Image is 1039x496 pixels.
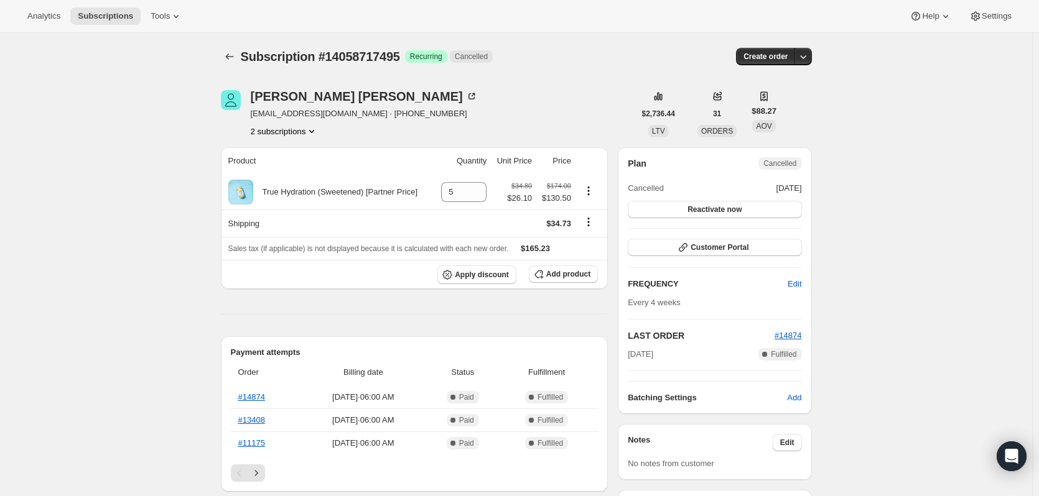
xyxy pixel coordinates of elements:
span: ORDERS [701,127,733,135]
span: No notes from customer [628,459,714,468]
span: Fulfilled [771,349,796,359]
button: Settings [962,7,1019,25]
h2: LAST ORDER [628,329,775,342]
div: Open Intercom Messenger [997,441,1027,471]
button: Add product [529,265,598,283]
button: Customer Portal [628,239,801,256]
nav: Pagination [231,464,599,482]
button: $2,736.44 [635,105,683,122]
span: Customer Portal [691,242,748,252]
a: #14874 [238,392,265,402]
button: Apply discount [437,265,516,284]
span: AOV [756,122,771,131]
div: True Hydration (Sweetened) [Partner Price] [253,186,418,198]
button: 31 [706,105,729,122]
button: Subscriptions [70,7,141,25]
span: Subscriptions [78,11,133,21]
button: Reactivate now [628,201,801,218]
button: Analytics [20,7,68,25]
span: Fulfillment [503,366,590,379]
span: Apply discount [455,270,509,280]
button: Create order [736,48,795,65]
button: Edit [773,434,802,451]
span: Sales tax (if applicable) is not displayed because it is calculated with each new order. [228,244,509,253]
span: $2,736.44 [642,109,675,119]
h2: Plan [628,157,646,170]
button: Help [902,7,959,25]
h2: FREQUENCY [628,278,788,290]
div: [PERSON_NAME] [PERSON_NAME] [251,90,478,103]
span: Edit [788,278,801,290]
h3: Notes [628,434,773,451]
span: Edit [780,438,794,448]
button: Next [248,464,265,482]
span: [DATE] · 06:00 AM [304,391,422,403]
span: $130.50 [539,192,571,204]
span: Analytics [27,11,60,21]
th: Unit Price [490,147,536,175]
span: Billing date [304,366,422,379]
span: Reactivate now [687,204,742,214]
a: #11175 [238,438,265,448]
span: Subscription #14058717495 [241,50,400,63]
span: Cancelled [628,182,664,195]
span: [EMAIL_ADDRESS][DOMAIN_NAME] · [PHONE_NUMBER] [251,108,478,120]
span: Fulfilled [538,415,563,425]
span: LTV [652,127,665,135]
button: Add [780,388,809,408]
small: $34.80 [511,182,532,190]
button: Edit [780,274,809,294]
span: Cancelled [455,52,488,62]
span: Every 4 weeks [628,298,681,307]
span: Paid [459,392,474,402]
span: Paid [459,415,474,425]
small: $174.00 [547,182,571,190]
h2: Payment attempts [231,346,599,359]
span: $26.10 [507,192,532,204]
th: Shipping [221,209,434,237]
button: Product actions [251,125,319,137]
button: Product actions [579,184,599,198]
span: $34.73 [546,219,571,228]
span: Add [787,392,801,404]
span: Recurring [410,52,442,62]
span: Add product [546,269,590,279]
th: Product [221,147,434,175]
span: Tools [151,11,170,21]
th: Price [536,147,575,175]
span: $88.27 [752,105,776,117]
span: Robert McNulty [221,90,241,110]
a: #14874 [775,331,801,340]
span: $165.23 [521,244,550,253]
span: [DATE] [776,182,802,195]
span: Create order [743,52,788,62]
span: Fulfilled [538,392,563,402]
th: Order [231,359,301,386]
button: Shipping actions [579,215,599,229]
a: #13408 [238,415,265,425]
button: Tools [143,7,190,25]
span: [DATE] · 06:00 AM [304,437,422,449]
th: Quantity [434,147,490,175]
span: Paid [459,438,474,448]
span: Status [430,366,495,379]
span: [DATE] · 06:00 AM [304,414,422,426]
span: Help [922,11,939,21]
span: Settings [982,11,1012,21]
span: [DATE] [628,348,653,361]
span: Fulfilled [538,438,563,448]
button: Subscriptions [221,48,238,65]
img: product img [228,180,253,204]
span: 31 [713,109,721,119]
span: Cancelled [763,158,796,168]
button: #14874 [775,329,801,342]
h6: Batching Settings [628,392,787,404]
